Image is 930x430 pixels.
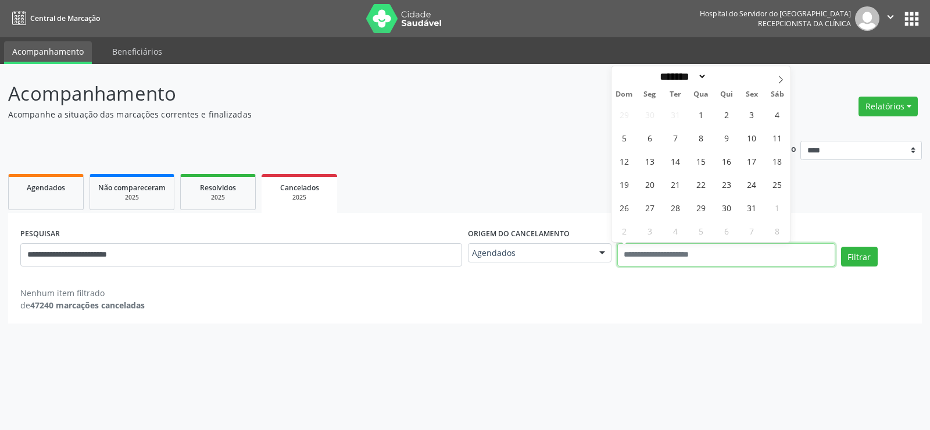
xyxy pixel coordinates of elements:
[613,173,635,196] span: Janeiro 19, 2025
[8,79,648,108] p: Acompanhamento
[715,103,738,126] span: Janeiro 2, 2025
[741,126,763,149] span: Janeiro 10, 2025
[689,173,712,196] span: Janeiro 22, 2025
[611,91,637,98] span: Dom
[104,41,170,62] a: Beneficiários
[715,173,738,196] span: Janeiro 23, 2025
[715,196,738,219] span: Janeiro 30, 2025
[766,219,789,242] span: Fevereiro 8, 2025
[739,91,765,98] span: Sex
[688,91,714,98] span: Qua
[741,196,763,219] span: Janeiro 31, 2025
[638,219,661,242] span: Fevereiro 3, 2025
[766,173,789,196] span: Janeiro 25, 2025
[280,183,319,193] span: Cancelados
[638,103,661,126] span: Dezembro 30, 2024
[30,13,100,23] span: Central de Marcação
[765,91,791,98] span: Sáb
[613,103,635,126] span: Dezembro 29, 2024
[700,9,851,19] div: Hospital do Servidor do [GEOGRAPHIC_DATA]
[741,103,763,126] span: Janeiro 3, 2025
[859,97,918,116] button: Relatórios
[27,183,65,193] span: Agendados
[841,247,878,266] button: Filtrar
[30,300,145,311] strong: 47240 marcações canceladas
[664,196,686,219] span: Janeiro 28, 2025
[637,91,663,98] span: Seg
[98,193,166,202] div: 2025
[20,287,145,299] div: Nenhum item filtrado
[638,173,661,196] span: Janeiro 20, 2025
[638,126,661,149] span: Janeiro 6, 2025
[20,225,60,243] label: PESQUISAR
[270,193,329,202] div: 2025
[715,150,738,172] span: Janeiro 16, 2025
[766,150,789,172] span: Janeiro 18, 2025
[20,299,145,311] div: de
[8,9,100,28] a: Central de Marcação
[689,126,712,149] span: Janeiro 8, 2025
[613,150,635,172] span: Janeiro 12, 2025
[613,196,635,219] span: Janeiro 26, 2025
[902,9,922,29] button: apps
[200,183,236,193] span: Resolvidos
[715,219,738,242] span: Fevereiro 6, 2025
[472,247,588,259] span: Agendados
[613,126,635,149] span: Janeiro 5, 2025
[468,225,570,243] label: Origem do cancelamento
[689,103,712,126] span: Janeiro 1, 2025
[714,91,739,98] span: Qui
[855,6,879,31] img: img
[4,41,92,64] a: Acompanhamento
[741,173,763,196] span: Janeiro 24, 2025
[663,91,688,98] span: Ter
[664,126,686,149] span: Janeiro 7, 2025
[98,183,166,193] span: Não compareceram
[664,103,686,126] span: Dezembro 31, 2024
[664,219,686,242] span: Fevereiro 4, 2025
[758,19,851,29] span: Recepcionista da clínica
[689,219,712,242] span: Fevereiro 5, 2025
[638,150,661,172] span: Janeiro 13, 2025
[766,196,789,219] span: Fevereiro 1, 2025
[638,196,661,219] span: Janeiro 27, 2025
[766,126,789,149] span: Janeiro 11, 2025
[8,108,648,120] p: Acompanhe a situação das marcações correntes e finalizadas
[689,196,712,219] span: Janeiro 29, 2025
[741,150,763,172] span: Janeiro 17, 2025
[715,126,738,149] span: Janeiro 9, 2025
[689,150,712,172] span: Janeiro 15, 2025
[613,219,635,242] span: Fevereiro 2, 2025
[656,70,707,83] select: Month
[766,103,789,126] span: Janeiro 4, 2025
[879,6,902,31] button: 
[664,150,686,172] span: Janeiro 14, 2025
[884,10,897,23] i: 
[664,173,686,196] span: Janeiro 21, 2025
[741,219,763,242] span: Fevereiro 7, 2025
[189,193,247,202] div: 2025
